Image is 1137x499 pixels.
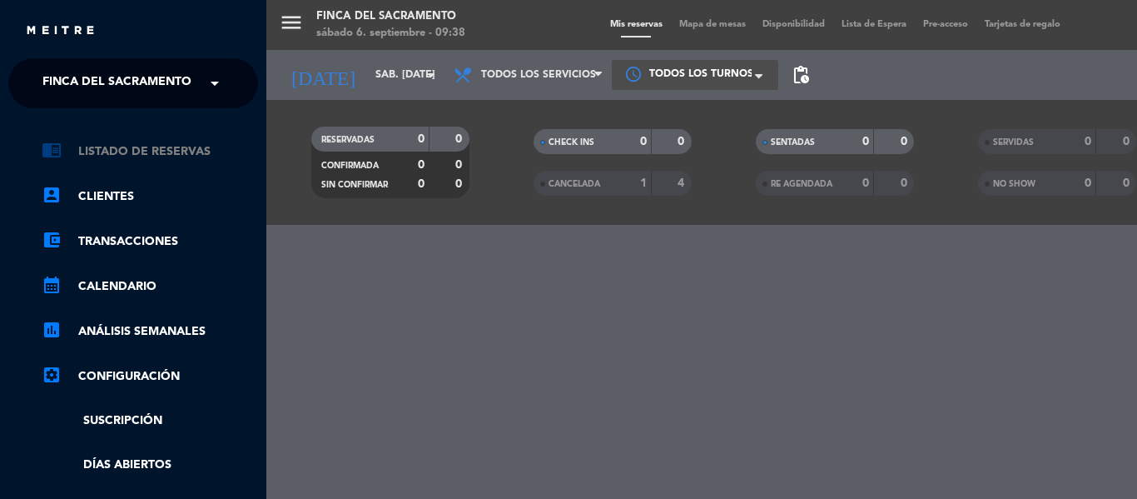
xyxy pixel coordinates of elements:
i: account_balance_wallet [42,230,62,250]
a: Suscripción [42,412,258,431]
i: settings_applications [42,365,62,385]
i: account_box [42,185,62,205]
a: calendar_monthCalendario [42,277,258,297]
span: Todos los turnos [649,67,753,83]
i: assessment [42,320,62,340]
a: account_boxClientes [42,187,258,207]
i: calendar_month [42,275,62,295]
span: pending_actions [791,65,811,85]
img: MEITRE [25,25,96,37]
a: Configuración [42,367,258,387]
a: account_balance_walletTransacciones [42,232,258,252]
a: chrome_reader_modeListado de Reservas [42,142,258,162]
a: assessmentANÁLISIS SEMANALES [42,322,258,342]
a: Días abiertos [42,456,258,475]
span: Finca del Sacramento [42,66,191,101]
i: chrome_reader_mode [42,140,62,160]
